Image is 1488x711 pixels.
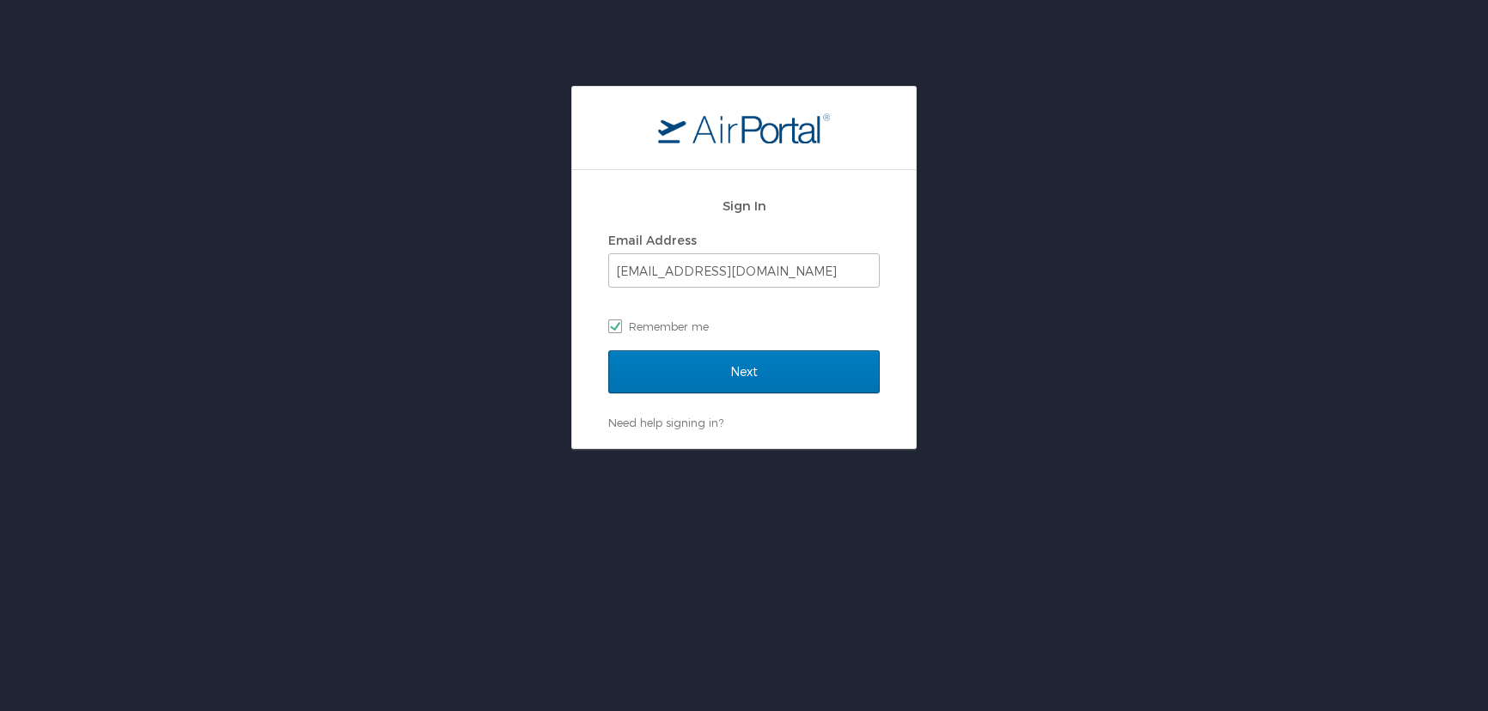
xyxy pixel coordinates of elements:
[608,416,723,429] a: Need help signing in?
[608,313,880,339] label: Remember me
[608,350,880,393] input: Next
[608,196,880,216] h2: Sign In
[658,112,830,143] img: logo
[608,233,697,247] label: Email Address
